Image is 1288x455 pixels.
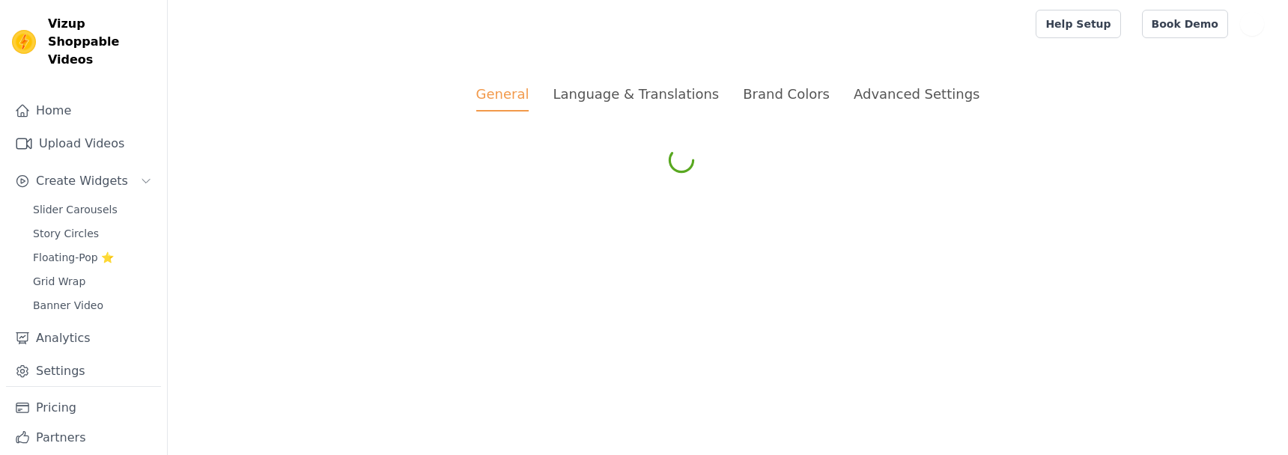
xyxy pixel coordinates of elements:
span: Slider Carousels [33,202,118,217]
span: Floating-Pop ⭐ [33,250,114,265]
button: Create Widgets [6,166,161,196]
span: Banner Video [33,298,103,313]
a: Help Setup [1036,10,1120,38]
a: Partners [6,423,161,453]
a: Upload Videos [6,129,161,159]
a: Home [6,96,161,126]
div: Language & Translations [553,84,719,104]
a: Slider Carousels [24,199,161,220]
span: Grid Wrap [33,274,85,289]
div: General [476,84,529,112]
img: Vizup [12,30,36,54]
a: Story Circles [24,223,161,244]
a: Book Demo [1142,10,1228,38]
span: Vizup Shoppable Videos [48,15,155,69]
a: Grid Wrap [24,271,161,292]
a: Floating-Pop ⭐ [24,247,161,268]
a: Analytics [6,323,161,353]
a: Settings [6,356,161,386]
div: Advanced Settings [854,84,979,104]
span: Create Widgets [36,172,128,190]
a: Banner Video [24,295,161,316]
div: Brand Colors [743,84,830,104]
a: Pricing [6,393,161,423]
span: Story Circles [33,226,99,241]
